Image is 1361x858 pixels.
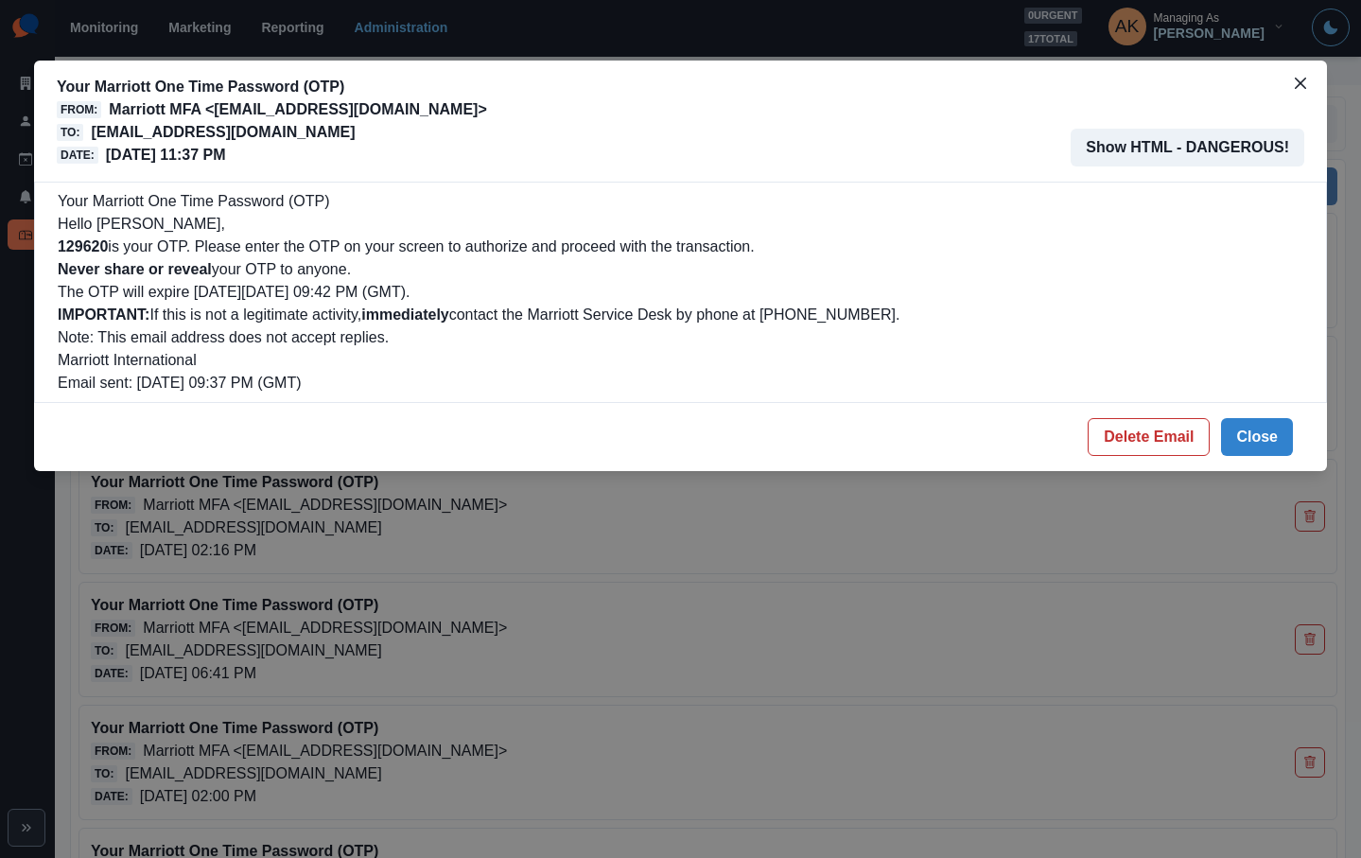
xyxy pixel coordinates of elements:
[106,144,226,166] p: [DATE] 11:37 PM
[57,124,83,141] span: To:
[58,261,212,277] b: Never share or reveal
[58,326,1303,349] p: Note: This email address does not accept replies.
[1071,129,1304,166] button: Show HTML - DANGEROUS!
[1088,418,1210,456] button: Delete Email
[58,236,1303,258] p: is your OTP. Please enter the OTP on your screen to authorize and proceed with the transaction.
[57,76,487,98] p: Your Marriott One Time Password (OTP)
[58,213,1303,236] p: Hello [PERSON_NAME],
[58,306,149,323] b: IMPORTANT:
[58,281,1303,304] p: The OTP will expire [DATE][DATE] 09:42 PM (GMT).
[91,121,355,144] p: [EMAIL_ADDRESS][DOMAIN_NAME]
[58,304,1303,326] p: If this is not a legitimate activity, contact the Marriott Service Desk by phone at [PHONE_NUMBER].
[109,98,486,121] p: Marriott MFA <[EMAIL_ADDRESS][DOMAIN_NAME]>
[57,147,98,164] span: Date:
[58,238,108,254] b: 129620
[58,190,1303,394] div: Your Marriott One Time Password (OTP)
[58,372,1303,394] p: Email sent: [DATE] 09:37 PM (GMT)
[1285,68,1316,98] button: Close
[361,306,448,323] b: immediately
[1221,418,1293,456] button: Close
[58,349,1303,372] p: Marriott International
[58,258,1303,281] p: your OTP to anyone.
[57,101,101,118] span: From:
